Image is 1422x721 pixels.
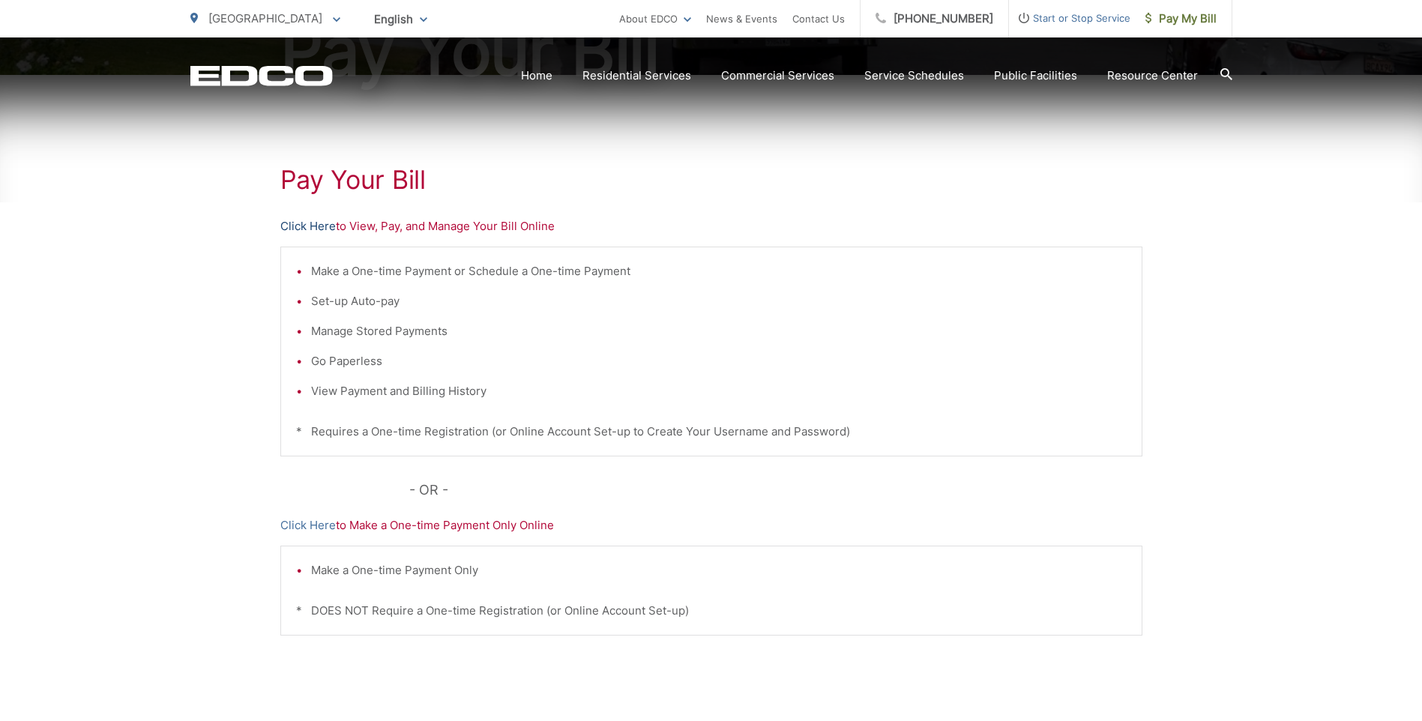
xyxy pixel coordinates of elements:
a: Resource Center [1107,67,1198,85]
a: EDCD logo. Return to the homepage. [190,65,333,86]
p: * DOES NOT Require a One-time Registration (or Online Account Set-up) [296,602,1127,620]
p: to Make a One-time Payment Only Online [280,516,1142,534]
p: - OR - [409,479,1142,501]
li: Go Paperless [311,352,1127,370]
li: Make a One-time Payment Only [311,561,1127,579]
a: Residential Services [582,67,691,85]
li: Manage Stored Payments [311,322,1127,340]
a: Home [521,67,552,85]
li: View Payment and Billing History [311,382,1127,400]
span: English [363,6,439,32]
a: Public Facilities [994,67,1077,85]
a: News & Events [706,10,777,28]
a: Service Schedules [864,67,964,85]
p: to View, Pay, and Manage Your Bill Online [280,217,1142,235]
h1: Pay Your Bill [280,165,1142,195]
a: Contact Us [792,10,845,28]
li: Set-up Auto-pay [311,292,1127,310]
span: Pay My Bill [1145,10,1217,28]
a: Click Here [280,516,336,534]
li: Make a One-time Payment or Schedule a One-time Payment [311,262,1127,280]
p: * Requires a One-time Registration (or Online Account Set-up to Create Your Username and Password) [296,423,1127,441]
a: Commercial Services [721,67,834,85]
a: About EDCO [619,10,691,28]
a: Click Here [280,217,336,235]
span: [GEOGRAPHIC_DATA] [208,11,322,25]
